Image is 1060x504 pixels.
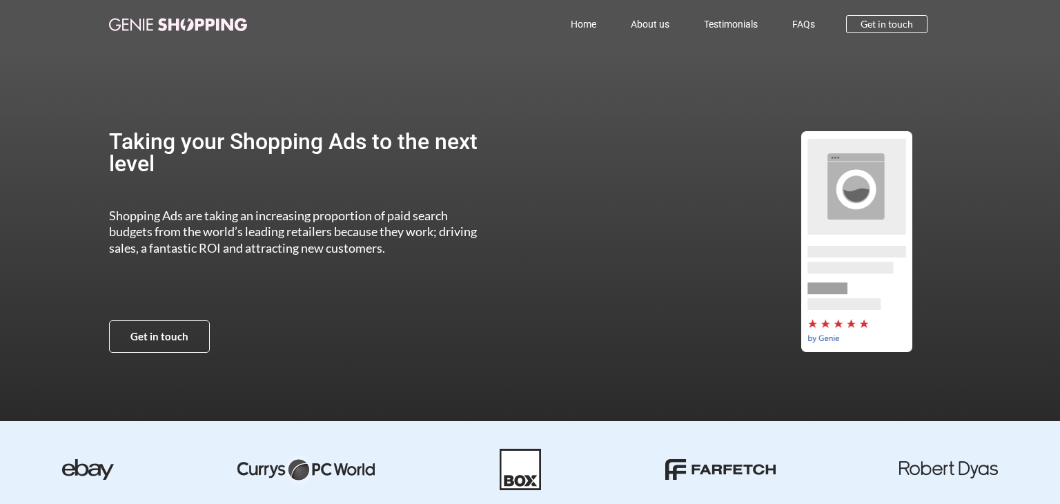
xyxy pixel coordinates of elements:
[861,19,913,29] span: Get in touch
[899,461,998,478] img: robert dyas
[109,18,247,31] img: genie-shopping-logo
[62,459,114,480] img: ebay-dark
[308,8,832,40] nav: Menu
[109,130,491,175] h2: Taking your Shopping Ads to the next level
[614,8,687,40] a: About us
[553,8,614,40] a: Home
[109,320,210,353] a: Get in touch
[775,8,832,40] a: FAQs
[846,15,927,33] a: Get in touch
[130,331,188,342] span: Get in touch
[687,8,775,40] a: Testimonials
[500,449,541,490] img: Box-01
[665,459,776,480] img: farfetch-01
[109,208,477,255] span: Shopping Ads are taking an increasing proportion of paid search budgets from the world’s leading ...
